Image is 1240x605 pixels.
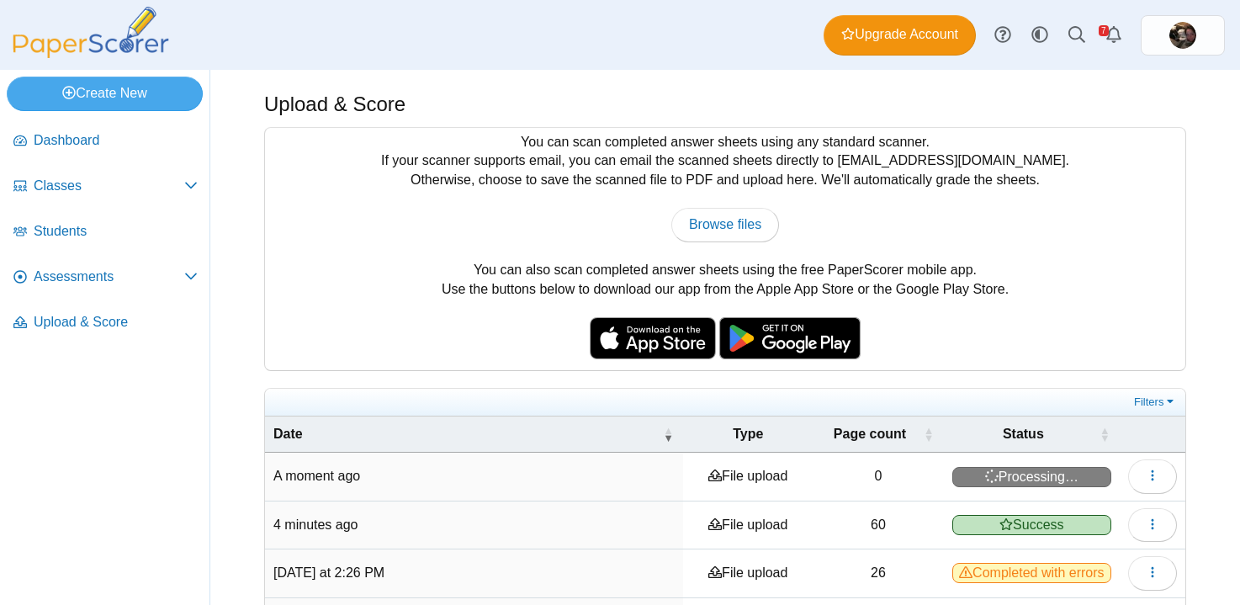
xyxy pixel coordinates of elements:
[7,46,175,61] a: PaperScorer
[1169,22,1196,49] span: Alissa Packer
[813,453,944,501] td: 0
[1141,15,1225,56] a: ps.jo0vLZGqkczVgVaR
[7,121,204,162] a: Dashboard
[264,90,405,119] h1: Upload & Score
[34,268,184,286] span: Assessments
[733,427,763,441] span: Type
[590,317,716,359] img: apple-store-badge.svg
[671,208,779,241] a: Browse files
[273,517,358,532] time: Sep 4, 2025 at 9:46 AM
[7,303,204,343] a: Upload & Score
[273,469,360,483] time: Sep 4, 2025 at 9:50 AM
[7,7,175,58] img: PaperScorer
[834,427,906,441] span: Page count
[34,222,198,241] span: Students
[1003,427,1044,441] span: Status
[1130,394,1181,411] a: Filters
[1100,417,1110,452] span: Status : Activate to sort
[663,417,673,452] span: Date : Activate to remove sorting
[34,177,184,195] span: Classes
[7,212,204,252] a: Students
[34,313,198,332] span: Upload & Score
[719,317,861,359] img: google-play-badge.png
[813,549,944,597] td: 26
[1169,22,1196,49] img: ps.jo0vLZGqkczVgVaR
[7,77,203,110] a: Create New
[273,565,384,580] time: Sep 3, 2025 at 2:26 PM
[824,15,976,56] a: Upgrade Account
[683,549,813,597] td: File upload
[689,217,761,231] span: Browse files
[952,515,1111,535] span: Success
[841,25,958,44] span: Upgrade Account
[924,417,934,452] span: Page count : Activate to sort
[683,453,813,501] td: File upload
[7,257,204,298] a: Assessments
[7,167,204,207] a: Classes
[683,502,813,549] td: File upload
[813,502,944,549] td: 60
[952,563,1111,583] span: Completed with errors
[273,427,303,441] span: Date
[265,128,1185,370] div: You can scan completed answer sheets using any standard scanner. If your scanner supports email, ...
[952,467,1111,487] span: Processing…
[1095,17,1132,54] a: Alerts
[34,131,198,150] span: Dashboard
